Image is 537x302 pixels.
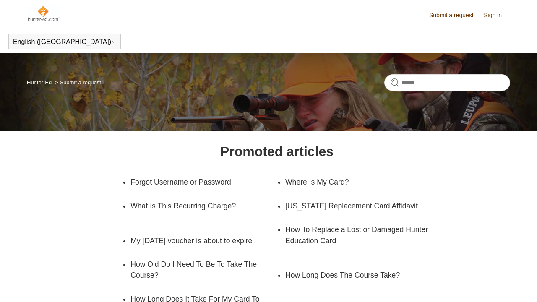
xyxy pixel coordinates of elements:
[285,170,419,194] a: Where Is My Card?
[384,74,510,91] input: Search
[27,79,53,86] li: Hunter-Ed
[53,79,101,86] li: Submit a request
[483,274,531,296] div: Chat Support
[27,79,52,86] a: Hunter-Ed
[429,11,482,20] a: Submit a request
[484,11,510,20] a: Sign in
[130,194,277,218] a: What Is This Recurring Charge?
[130,170,264,194] a: Forgot Username or Password
[285,263,419,287] a: How Long Does The Course Take?
[130,253,264,287] a: How Old Do I Need To Be To Take The Course?
[130,229,264,253] a: My [DATE] voucher is about to expire
[13,38,116,46] button: English ([GEOGRAPHIC_DATA])
[285,194,419,218] a: [US_STATE] Replacement Card Affidavit
[27,5,61,22] img: Hunter-Ed Help Center home page
[285,218,432,253] a: How To Replace a Lost or Damaged Hunter Education Card
[220,141,334,161] h1: Promoted articles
